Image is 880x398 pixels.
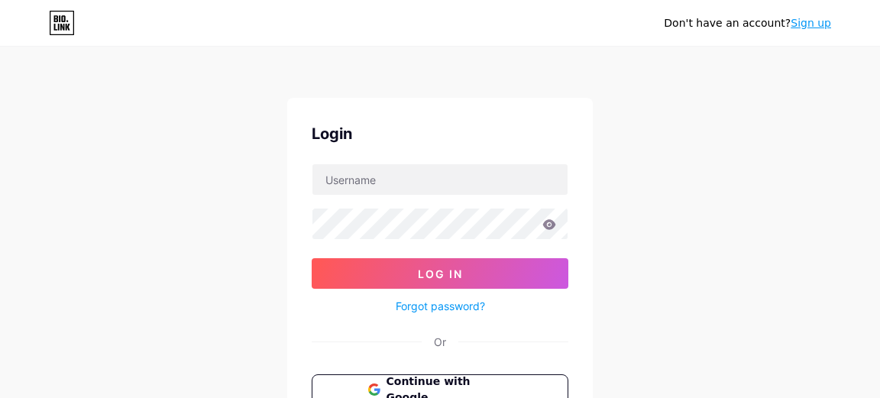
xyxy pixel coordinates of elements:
div: Login [312,122,568,145]
span: Log In [418,267,463,280]
button: Log In [312,258,568,289]
a: Forgot password? [396,298,485,314]
input: Username [312,164,568,195]
a: Sign up [791,17,831,29]
div: Or [434,334,446,350]
div: Don't have an account? [664,15,831,31]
